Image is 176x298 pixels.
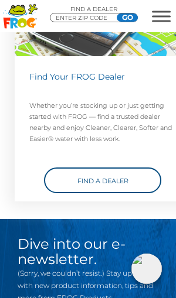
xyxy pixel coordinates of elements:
p: Find A Dealer [50,6,138,13]
button: MENU [152,11,171,22]
p: Whether you’re stocking up or just getting started with FROG — find a trusted dealer nearby and e... [29,100,176,145]
input: GO [117,13,138,22]
h2: Dive into our e-newsletter. [18,237,170,267]
img: openIcon [131,254,162,284]
span: Find Your FROG Dealer [29,71,125,82]
a: Find a Dealer [44,167,161,193]
input: Zip Code Form [55,13,125,23]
